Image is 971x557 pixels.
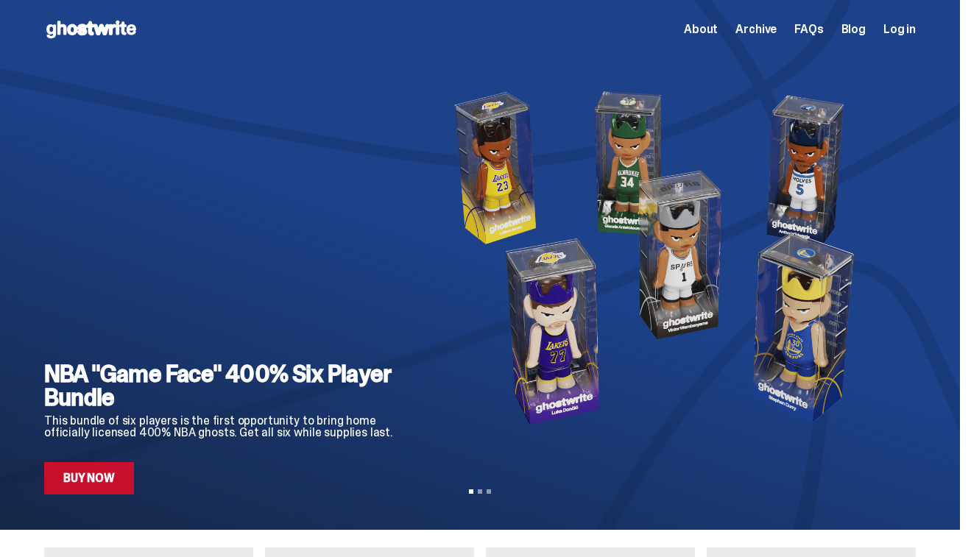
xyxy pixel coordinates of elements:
[841,24,866,35] a: Blog
[469,489,473,494] button: View slide 1
[44,462,134,494] a: Buy Now
[684,24,718,35] a: About
[794,24,823,35] a: FAQs
[883,24,916,35] a: Log in
[478,489,482,494] button: View slide 2
[44,415,407,439] p: This bundle of six players is the first opportunity to bring home officially licensed 400% NBA gh...
[735,24,777,35] a: Archive
[44,362,407,409] h2: NBA "Game Face" 400% Six Player Bundle
[487,489,491,494] button: View slide 3
[431,59,892,456] img: NBA "Game Face" 400% Six Player Bundle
